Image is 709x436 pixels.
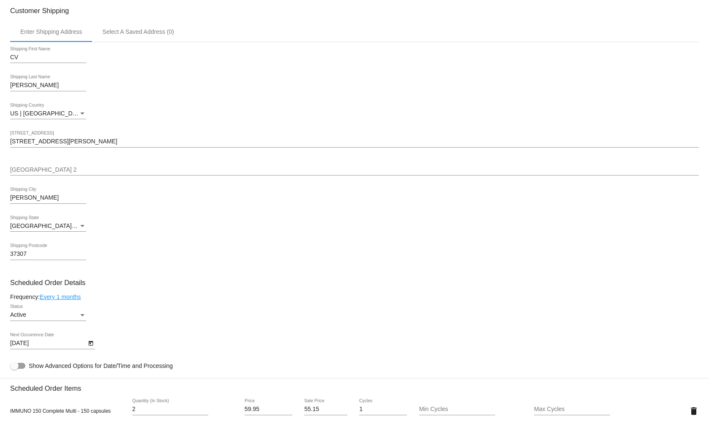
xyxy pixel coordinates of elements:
[10,167,699,173] input: Shipping Street 2
[102,28,174,35] div: Select A Saved Address (0)
[10,279,699,287] h3: Scheduled Order Details
[20,28,82,35] div: Enter Shipping Address
[10,222,109,229] span: [GEOGRAPHIC_DATA] | [US_STATE]
[245,406,292,413] input: Price
[10,378,699,392] h3: Scheduled Order Items
[304,406,347,413] input: Sale Price
[10,340,86,347] input: Next Occurrence Date
[10,7,699,15] h3: Customer Shipping
[29,362,173,370] span: Show Advanced Options for Date/Time and Processing
[10,312,86,318] mat-select: Status
[10,223,86,230] mat-select: Shipping State
[10,195,86,201] input: Shipping City
[689,406,699,416] mat-icon: delete
[10,408,111,414] span: IMMUNO 150 Complete Multi - 150 capsules
[534,406,610,413] input: Max Cycles
[10,311,26,318] span: Active
[132,406,208,413] input: Quantity (In Stock)
[10,82,86,89] input: Shipping Last Name
[40,293,81,300] a: Every 1 months
[10,54,86,61] input: Shipping First Name
[10,251,86,258] input: Shipping Postcode
[359,406,407,413] input: Cycles
[10,138,699,145] input: Shipping Street 1
[10,110,86,117] mat-select: Shipping Country
[86,338,95,347] button: Open calendar
[419,406,495,413] input: Min Cycles
[10,110,85,117] span: US | [GEOGRAPHIC_DATA]
[10,293,699,300] div: Frequency:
